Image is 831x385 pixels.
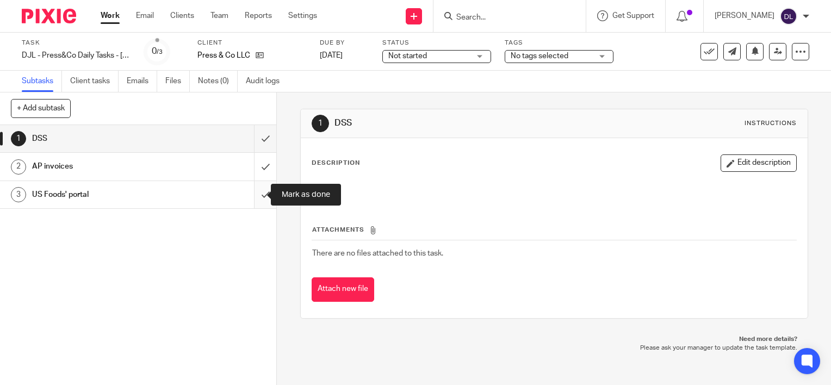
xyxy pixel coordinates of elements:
[157,49,163,55] small: /3
[312,227,364,233] span: Attachments
[11,187,26,202] div: 3
[245,10,272,21] a: Reports
[334,117,577,129] h1: DSS
[136,10,154,21] a: Email
[312,277,374,302] button: Attach new file
[22,50,131,61] div: DJL - Press&Co Daily Tasks - [DATE]
[32,187,173,203] h1: US Foods' portal
[388,52,427,60] span: Not started
[32,131,173,147] h1: DSS
[11,131,26,146] div: 1
[70,71,119,92] a: Client tasks
[505,39,613,47] label: Tags
[32,158,173,175] h1: AP invoices
[312,159,360,167] p: Description
[197,39,306,47] label: Client
[22,9,76,23] img: Pixie
[11,159,26,175] div: 2
[320,39,369,47] label: Due by
[127,71,157,92] a: Emails
[22,50,131,61] div: DJL - Press&amp;Co Daily Tasks - Thursday
[612,12,654,20] span: Get Support
[311,335,797,344] p: Need more details?
[165,71,190,92] a: Files
[198,71,238,92] a: Notes (0)
[246,71,288,92] a: Audit logs
[311,344,797,352] p: Please ask your manager to update the task template.
[721,154,797,172] button: Edit description
[22,39,131,47] label: Task
[382,39,491,47] label: Status
[22,71,62,92] a: Subtasks
[780,8,797,25] img: svg%3E
[152,45,163,58] div: 0
[170,10,194,21] a: Clients
[511,52,568,60] span: No tags selected
[320,52,343,59] span: [DATE]
[312,115,329,132] div: 1
[197,50,250,61] p: Press & Co LLC
[312,250,443,257] span: There are no files attached to this task.
[210,10,228,21] a: Team
[288,10,317,21] a: Settings
[11,99,71,117] button: + Add subtask
[455,13,553,23] input: Search
[101,10,120,21] a: Work
[715,10,774,21] p: [PERSON_NAME]
[745,119,797,128] div: Instructions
